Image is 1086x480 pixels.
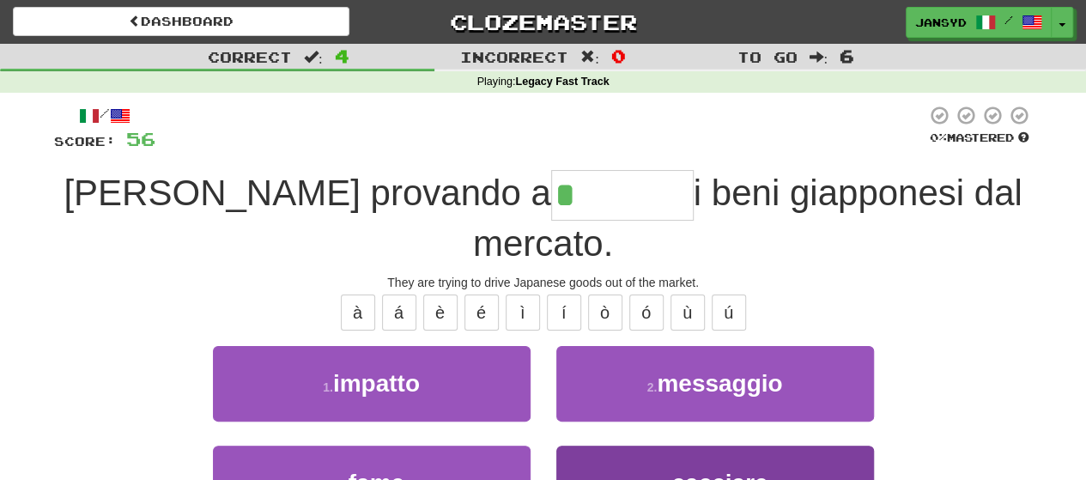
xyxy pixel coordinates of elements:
span: / [1004,14,1013,26]
a: JanSyd / [906,7,1052,38]
span: : [304,50,323,64]
span: [PERSON_NAME] provando a [64,173,550,213]
span: 0 [611,46,626,66]
span: : [809,50,828,64]
span: 6 [840,46,854,66]
span: : [580,50,599,64]
button: ù [670,295,705,331]
div: / [54,105,155,126]
button: 1.impatto [213,346,531,421]
span: 4 [335,46,349,66]
button: í [547,295,581,331]
span: Correct [208,48,292,65]
span: messaggio [657,370,782,397]
span: impatto [333,370,420,397]
span: i beni giapponesi dal mercato. [473,173,1022,264]
span: Incorrect [460,48,568,65]
span: JanSyd [915,15,967,30]
button: è [423,295,458,331]
button: ú [712,295,746,331]
button: á [382,295,416,331]
div: Mastered [926,131,1033,146]
button: é [464,295,499,331]
strong: Legacy Fast Track [515,76,609,88]
span: 0 % [930,131,947,144]
span: Score: [54,134,116,149]
button: ò [588,295,622,331]
a: Clozemaster [375,7,712,37]
button: ó [629,295,664,331]
small: 2 . [647,380,658,394]
a: Dashboard [13,7,349,36]
small: 1 . [323,380,333,394]
span: 56 [126,128,155,149]
button: 2.messaggio [556,346,874,421]
button: ì [506,295,540,331]
div: They are trying to drive Japanese goods out of the market. [54,274,1033,291]
span: To go [737,48,797,65]
button: à [341,295,375,331]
